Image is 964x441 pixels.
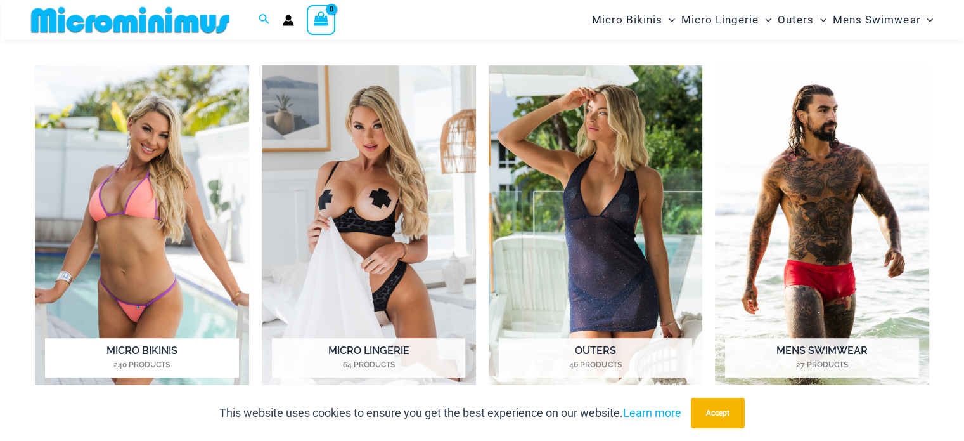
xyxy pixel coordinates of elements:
a: Visit product category Micro Bikinis [35,65,249,396]
a: Micro BikinisMenu ToggleMenu Toggle [589,4,678,36]
a: OutersMenu ToggleMenu Toggle [774,4,830,36]
span: Menu Toggle [920,4,933,36]
h2: Micro Lingerie [272,338,465,378]
a: Micro LingerieMenu ToggleMenu Toggle [678,4,774,36]
mark: 46 Products [499,359,692,371]
a: Visit product category Micro Lingerie [262,65,476,396]
mark: 240 Products [45,359,238,371]
p: This website uses cookies to ensure you get the best experience on our website. [219,404,681,423]
img: MM SHOP LOGO FLAT [26,6,235,34]
a: Mens SwimwearMenu ToggleMenu Toggle [830,4,936,36]
span: Micro Lingerie [681,4,759,36]
a: View Shopping Cart, empty [307,5,336,34]
button: Accept [691,398,745,428]
img: Mens Swimwear [715,65,929,396]
a: Visit product category Mens Swimwear [715,65,929,396]
span: Menu Toggle [814,4,826,36]
a: Account icon link [283,15,294,26]
span: Micro Bikinis [592,4,662,36]
h2: Mens Swimwear [725,338,918,378]
span: Menu Toggle [662,4,675,36]
span: Mens Swimwear [833,4,920,36]
img: Outers [489,65,703,396]
img: Micro Bikinis [35,65,249,396]
mark: 27 Products [725,359,918,371]
a: Search icon link [259,12,270,28]
a: Visit product category Outers [489,65,703,396]
h2: Outers [499,338,692,378]
span: Outers [778,4,814,36]
span: Menu Toggle [759,4,771,36]
h2: Micro Bikinis [45,338,238,378]
img: Micro Lingerie [262,65,476,396]
nav: Site Navigation [587,2,939,38]
mark: 64 Products [272,359,465,371]
a: Learn more [623,406,681,419]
